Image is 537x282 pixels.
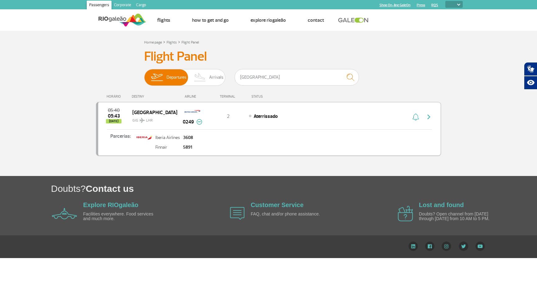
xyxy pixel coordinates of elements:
[167,69,186,86] span: Departures
[163,38,165,45] a: >
[408,242,418,251] img: LinkedIn
[308,17,324,23] a: Contact
[167,40,177,45] a: Flights
[419,201,464,208] a: Lost and found
[254,113,278,119] span: Aterrissado
[106,119,122,123] span: [DATE]
[98,132,135,147] p: Parcerias:
[108,108,120,113] span: 2025-08-26 05:40:00
[250,17,286,23] a: Explore RIOgaleão
[230,207,245,220] img: airplane icon
[191,69,209,86] img: slider-desembarque
[192,17,229,23] a: How to get and go
[524,76,537,90] button: Abrir recursos assistivos.
[417,3,425,7] a: Press
[134,1,149,11] a: Cargo
[83,201,139,208] a: Explore RIOgaleão
[183,145,193,150] p: 5891
[112,1,134,11] a: Corporate
[209,69,223,86] span: Arrivals
[181,40,199,45] a: Flight Panel
[155,136,180,140] p: Iberia Airlines
[98,95,132,99] div: HORÁRIO
[248,95,299,99] div: STATUS
[87,1,112,11] a: Passengers
[140,118,145,123] img: destiny_airplane.svg
[178,38,180,45] a: >
[459,242,468,251] img: Twitter
[208,95,248,99] div: TERMINAL
[147,69,167,86] img: slider-embarque
[183,118,194,126] span: 0249
[108,114,120,118] span: 2025-08-26 05:43:00
[425,113,433,121] img: seta-direita-painel-voo.svg
[475,242,485,251] img: YouTube
[442,242,451,251] img: Instagram
[86,183,134,194] span: Contact us
[431,3,438,7] a: RQS
[251,212,322,216] p: FAQ, chat and/or phone assistance.
[132,95,177,99] div: DESTINY
[524,62,537,90] div: Plugin de acessibilidade da Hand Talk.
[196,119,202,125] img: menos-info-painel-voo.svg
[177,95,208,99] div: AIRLINE
[425,242,434,251] img: Facebook
[51,182,537,195] h1: Doubts?
[136,132,152,143] img: iberia.png
[398,206,413,221] img: airplane icon
[251,201,304,208] a: Customer Service
[132,108,172,116] span: [GEOGRAPHIC_DATA]
[155,145,180,150] p: Finnair
[132,114,172,123] span: GIG
[144,40,162,45] a: Home page
[144,49,393,64] h3: Flight Panel
[83,212,155,221] p: Facilities everywhere. Food services and much more.
[52,208,77,219] img: airplane icon
[379,3,411,7] a: Shop On-line GaleOn
[419,212,490,221] p: Doubts? Open channel from [DATE] through [DATE] from 10 AM to 5 PM.
[235,69,359,86] input: Flight, city or airline
[227,113,230,119] span: 2
[524,62,537,76] button: Abrir tradutor de língua de sinais.
[183,136,193,140] p: 3608
[146,118,153,123] span: LHR
[412,113,419,121] img: sino-painel-voo.svg
[157,17,170,23] a: Flights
